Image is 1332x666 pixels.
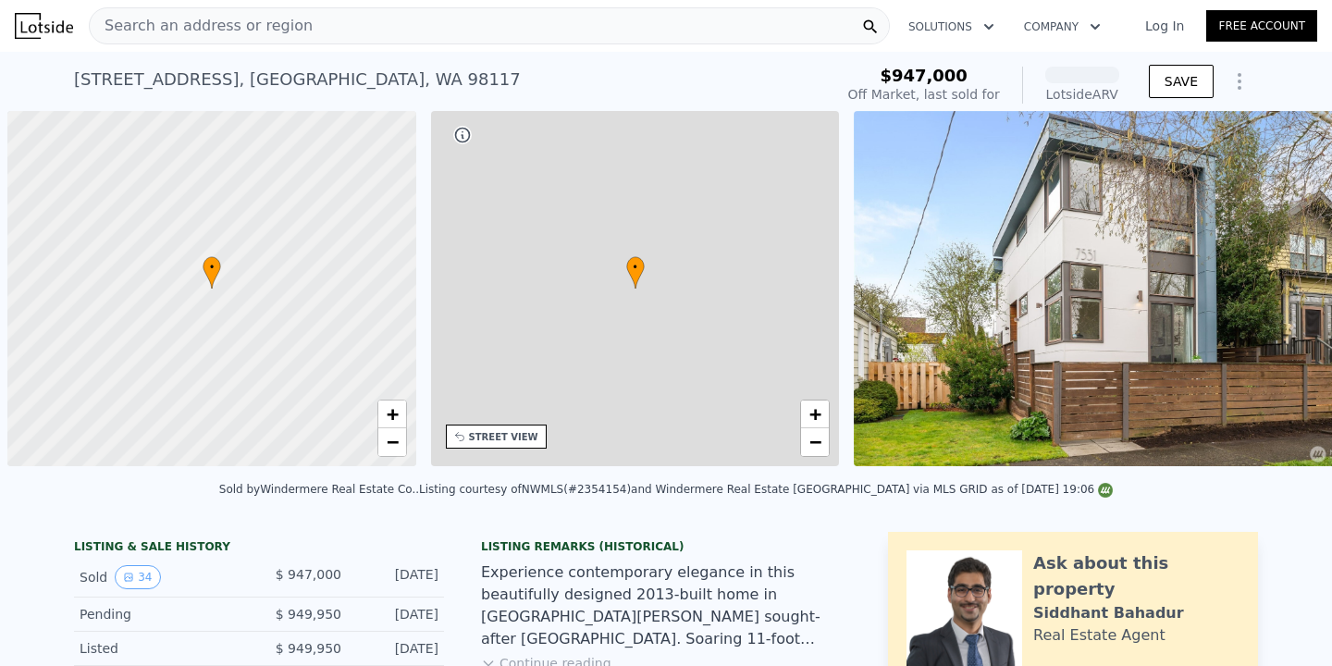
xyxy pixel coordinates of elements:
span: $ 949,950 [276,607,341,622]
div: Pending [80,605,244,623]
div: [DATE] [356,605,438,623]
a: Zoom in [378,401,406,428]
span: $ 947,000 [276,567,341,582]
span: $ 949,950 [276,641,341,656]
div: Real Estate Agent [1033,624,1165,647]
span: • [203,259,221,276]
span: Search an address or region [90,15,313,37]
div: Listing Remarks (Historical) [481,539,851,554]
button: View historical data [115,565,160,589]
a: Zoom out [378,428,406,456]
button: Solutions [894,10,1009,43]
div: [STREET_ADDRESS] , [GEOGRAPHIC_DATA] , WA 98117 [74,67,521,92]
a: Zoom in [801,401,829,428]
span: + [386,402,398,425]
div: Sold [80,565,244,589]
div: Experience contemporary elegance in this beautifully designed 2013-built home in [GEOGRAPHIC_DATA... [481,561,851,650]
div: • [203,256,221,289]
a: Zoom out [801,428,829,456]
div: Lotside ARV [1045,85,1119,104]
div: Off Market, last sold for [848,85,1000,104]
div: Sold by Windermere Real Estate Co. . [219,483,419,496]
div: Listed [80,639,244,658]
div: STREET VIEW [469,430,538,444]
div: Listing courtesy of NWMLS (#2354154) and Windermere Real Estate [GEOGRAPHIC_DATA] via MLS GRID as... [419,483,1113,496]
span: + [809,402,821,425]
img: NWMLS Logo [1098,483,1113,498]
span: • [626,259,645,276]
img: Lotside [15,13,73,39]
button: SAVE [1149,65,1214,98]
span: $947,000 [880,66,968,85]
div: [DATE] [356,565,438,589]
div: [DATE] [356,639,438,658]
button: Company [1009,10,1116,43]
span: − [809,430,821,453]
div: LISTING & SALE HISTORY [74,539,444,558]
button: Show Options [1221,63,1258,100]
a: Log In [1123,17,1206,35]
div: • [626,256,645,289]
a: Free Account [1206,10,1317,42]
div: Siddhant Bahadur [1033,602,1184,624]
span: − [386,430,398,453]
div: Ask about this property [1033,550,1239,602]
